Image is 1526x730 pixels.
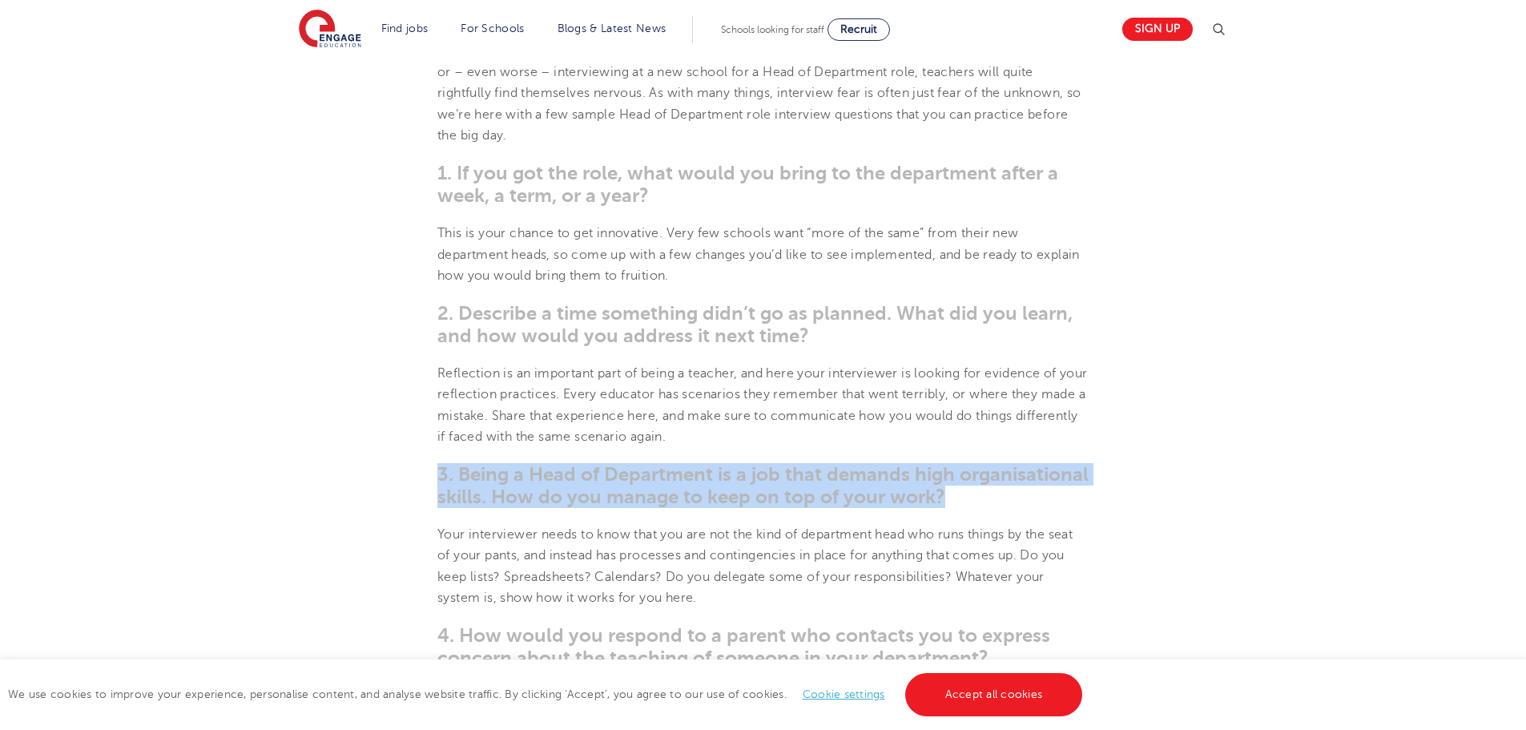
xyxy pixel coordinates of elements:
[840,23,877,35] span: Recruit
[1122,18,1193,41] a: Sign up
[437,302,1073,347] span: 2. Describe a time something didn’t go as planned. What did you learn, and how would you address ...
[437,366,1088,444] span: Reflection is an important part of being a teacher, and here your interviewer is looking for evid...
[827,18,890,41] a: Recruit
[437,624,1050,669] span: 4. How would you respond to a parent who contacts you to express concern about the teaching of so...
[721,24,824,35] span: Schools looking for staff
[461,22,524,34] a: For Schools
[437,463,1089,508] span: 3. Being a Head of Department is a job that demands high organisational skills. How do you manage...
[558,22,666,34] a: Blogs & Latest News
[803,688,885,700] a: Cookie settings
[437,527,1073,605] span: Your interviewer needs to know that you are not the kind of department head who runs things by th...
[381,22,429,34] a: Find jobs
[437,162,1058,207] span: 1. If you got the role, what would you bring to the department after a week, a term, or a year?
[299,10,361,50] img: Engage Education
[905,673,1083,716] a: Accept all cookies
[8,688,1086,700] span: We use cookies to improve your experience, personalise content, and analyse website traffic. By c...
[437,44,1081,143] span: Attending an interview is daunting enough, but when you’re up for your school’s Head of Departmen...
[437,226,1080,283] span: This is your chance to get innovative. Very few schools want “more of the same” from their new de...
